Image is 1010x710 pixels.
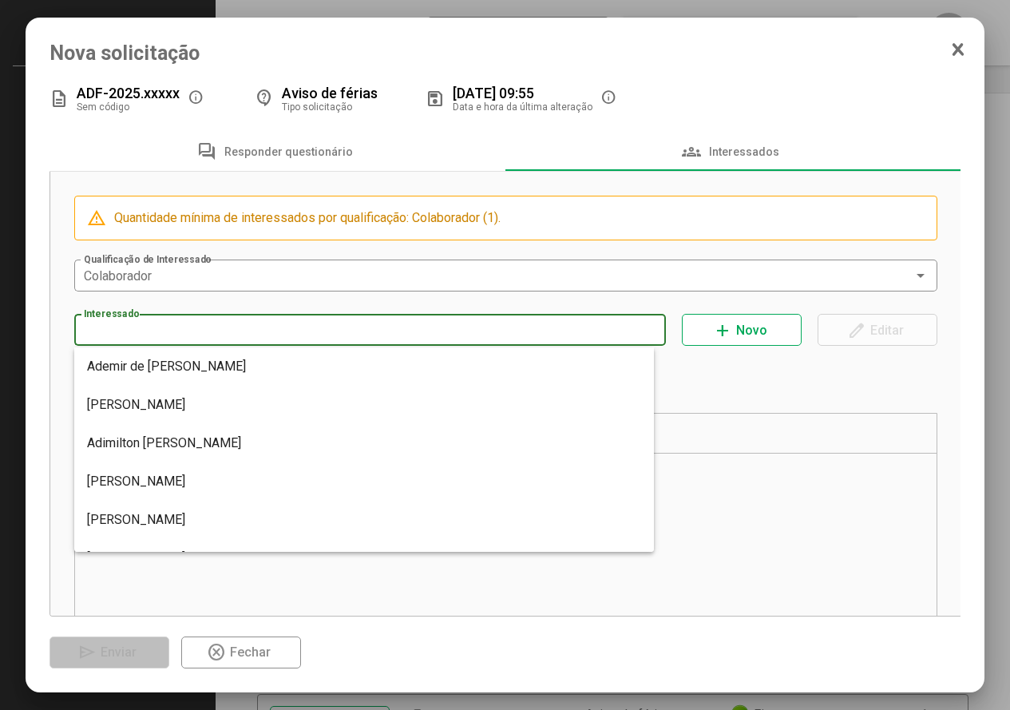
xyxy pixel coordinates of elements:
mat-icon: info [188,89,207,109]
mat-icon: report_problem [87,208,106,228]
button: Enviar [50,637,169,668]
span: Tipo solicitação [282,101,352,113]
mat-icon: forum [197,142,216,161]
mat-icon: info [600,89,620,109]
div: Quantidade mínima de interessados por qualificação: Colaborador (1). [114,208,925,228]
span: Novo [736,323,767,338]
span: Fechar [230,645,271,660]
span: Colaborador [84,268,152,284]
span: Nova solicitação [50,42,961,65]
mat-option: Ademir de [PERSON_NAME] [74,347,655,386]
button: Novo [682,314,802,346]
span: [DATE] 09:55 [453,85,534,101]
span: ADF-2025.xxxxx [77,85,180,101]
mat-icon: highlight_off [207,643,226,662]
mat-option: [PERSON_NAME] [74,386,655,424]
mat-icon: send [77,643,97,662]
mat-icon: groups [682,142,701,161]
span: Interessados [709,145,779,158]
span: Sem código [77,101,129,113]
mat-option: Adimilton [PERSON_NAME] [74,424,655,462]
button: Fechar [181,637,301,668]
mat-option: [PERSON_NAME] [74,501,655,539]
mat-icon: description [50,89,69,109]
span: Editar [870,323,904,338]
span: Data e hora da última alteração [453,101,592,113]
mat-option: [PERSON_NAME] [74,539,655,577]
span: Enviar [101,645,137,660]
mat-icon: contact_support [255,89,274,109]
button: Editar [818,314,937,346]
mat-icon: edit [847,321,866,340]
mat-icon: save [426,89,445,109]
mat-icon: add [713,321,732,340]
span: Responder questionário [224,145,353,158]
mat-option: [PERSON_NAME] [74,462,655,501]
span: Aviso de férias [282,85,378,101]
